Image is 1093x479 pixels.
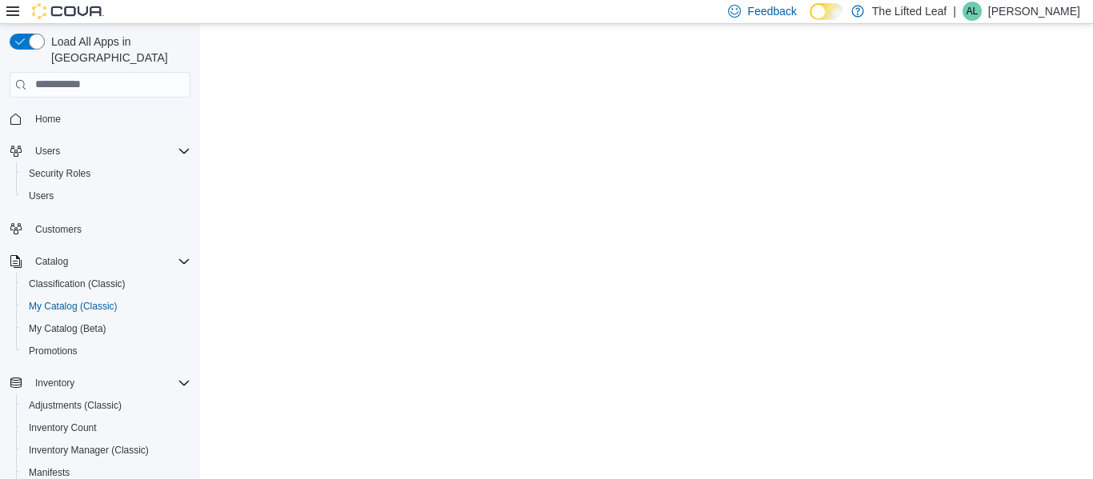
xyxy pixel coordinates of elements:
button: My Catalog (Beta) [16,317,197,340]
span: Adjustments (Classic) [22,396,190,415]
img: Cova [32,3,104,19]
span: Home [29,109,190,129]
div: Anna Lutz [963,2,982,21]
span: Feedback [747,3,796,19]
button: Inventory Manager (Classic) [16,439,197,461]
span: Dark Mode [810,20,811,21]
span: My Catalog (Classic) [29,300,118,313]
button: Users [16,185,197,207]
span: Promotions [22,341,190,361]
button: Home [3,107,197,130]
button: Catalog [29,252,74,271]
button: My Catalog (Classic) [16,295,197,317]
span: Inventory [29,373,190,393]
button: Promotions [16,340,197,362]
span: Load All Apps in [GEOGRAPHIC_DATA] [45,34,190,66]
a: Home [29,110,67,129]
button: Users [29,142,66,161]
p: | [953,2,956,21]
button: Catalog [3,250,197,273]
span: Manifests [29,466,70,479]
button: Inventory Count [16,417,197,439]
p: [PERSON_NAME] [988,2,1080,21]
span: AL [967,2,979,21]
span: Inventory Count [29,421,97,434]
span: Inventory Count [22,418,190,437]
button: Users [3,140,197,162]
span: My Catalog (Beta) [29,322,106,335]
input: Dark Mode [810,3,843,20]
button: Security Roles [16,162,197,185]
span: Classification (Classic) [29,277,126,290]
span: Customers [29,218,190,238]
span: Classification (Classic) [22,274,190,293]
span: Inventory [35,377,74,389]
span: Users [29,142,190,161]
span: My Catalog (Classic) [22,297,190,316]
span: Security Roles [22,164,190,183]
span: My Catalog (Beta) [22,319,190,338]
span: Customers [35,223,82,236]
span: Promotions [29,345,78,357]
a: Users [22,186,60,206]
a: Customers [29,220,88,239]
a: Inventory Manager (Classic) [22,441,155,460]
button: Classification (Classic) [16,273,197,295]
a: My Catalog (Beta) [22,319,113,338]
span: Inventory Manager (Classic) [22,441,190,460]
a: Inventory Count [22,418,103,437]
button: Adjustments (Classic) [16,394,197,417]
a: Security Roles [22,164,97,183]
button: Inventory [29,373,81,393]
span: Catalog [35,255,68,268]
span: Users [35,145,60,158]
span: Home [35,113,61,126]
span: Adjustments (Classic) [29,399,122,412]
a: Adjustments (Classic) [22,396,128,415]
span: Users [22,186,190,206]
button: Customers [3,217,197,240]
span: Catalog [29,252,190,271]
button: Inventory [3,372,197,394]
a: My Catalog (Classic) [22,297,124,316]
span: Security Roles [29,167,90,180]
p: The Lifted Leaf [872,2,947,21]
a: Promotions [22,341,84,361]
span: Inventory Manager (Classic) [29,444,149,457]
span: Users [29,190,54,202]
a: Classification (Classic) [22,274,132,293]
